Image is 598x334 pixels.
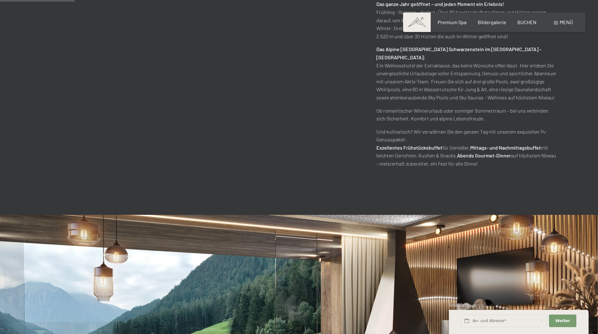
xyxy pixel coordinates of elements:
[376,128,557,168] p: Und kulinarisch? Wir verwöhnen Sie den ganzen Tag mit unserem exquisiten ¾-Genusspaket: für Genie...
[376,46,541,60] strong: Das Alpine [GEOGRAPHIC_DATA] Schwarzenstein im [GEOGRAPHIC_DATA] – [GEOGRAPHIC_DATA]:
[555,318,570,324] span: Weiter
[478,19,506,25] a: Bildergalerie
[376,45,557,101] p: Ein Wellnesshotel der Extraklasse, das keine Wünsche offen lässt. Hier erleben Sie unvergessliche...
[376,145,442,151] strong: Exzellentes Frühstücksbuffet
[560,19,573,25] span: Menü
[449,303,476,308] span: Schnellanfrage
[376,107,557,123] p: Ob romantischer Winterurlaub oder sonniger Sommertraum – bei uns verbinden sich Sicherheit, Komfo...
[438,19,466,25] a: Premium Spa
[549,315,576,327] button: Weiter
[376,1,504,7] strong: Das ganze Jahr geöffnet – und jeden Moment ein Erlebnis!
[517,19,536,25] a: BUCHEN
[470,145,541,151] strong: Mittags- und Nachmittagsbuffet
[457,152,511,158] strong: Abends Gourmet-Dinner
